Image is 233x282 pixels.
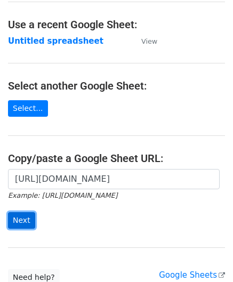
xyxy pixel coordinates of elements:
[8,79,225,92] h4: Select another Google Sheet:
[8,212,35,229] input: Next
[8,36,103,46] a: Untitled spreadsheet
[8,100,48,117] a: Select...
[131,36,157,46] a: View
[180,231,233,282] iframe: Chat Widget
[8,152,225,165] h4: Copy/paste a Google Sheet URL:
[8,169,220,189] input: Paste your Google Sheet URL here
[8,18,225,31] h4: Use a recent Google Sheet:
[159,270,225,280] a: Google Sheets
[141,37,157,45] small: View
[8,191,117,199] small: Example: [URL][DOMAIN_NAME]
